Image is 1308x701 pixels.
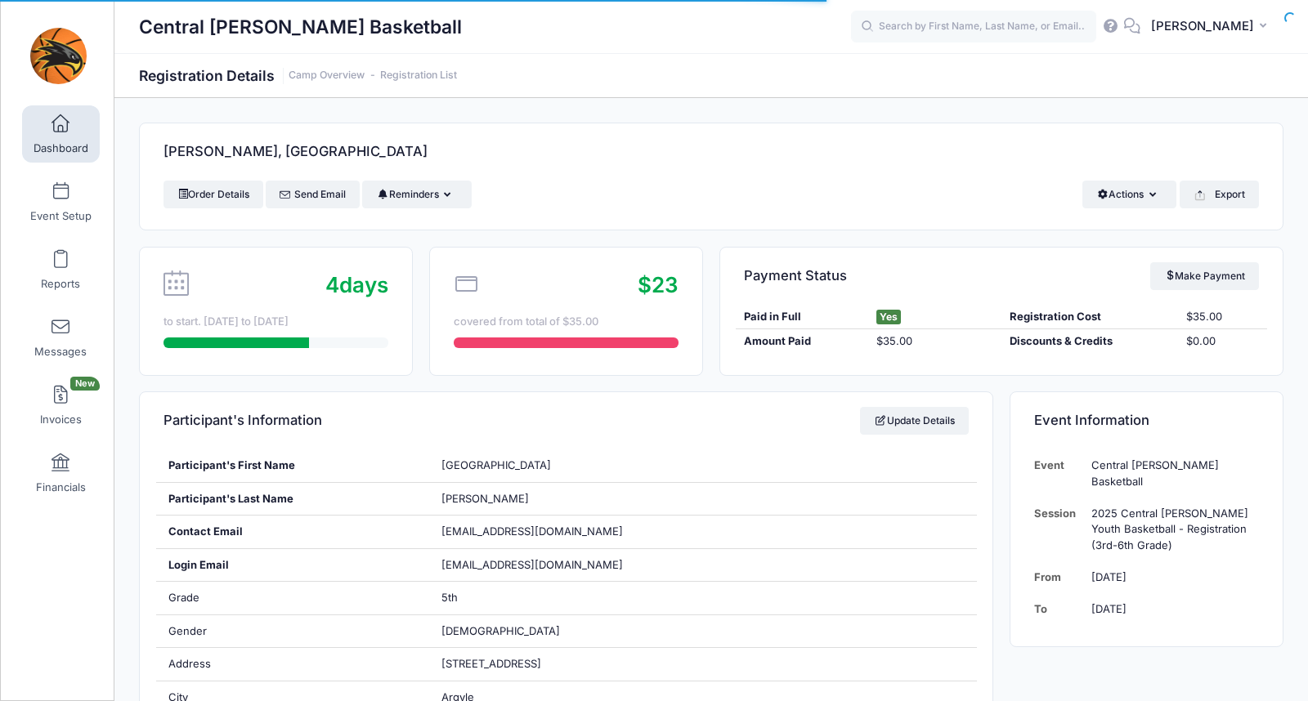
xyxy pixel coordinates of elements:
span: 5th [441,591,458,604]
span: Messages [34,345,87,359]
div: Address [156,648,430,681]
span: [PERSON_NAME] [441,492,529,505]
a: Financials [22,444,100,502]
span: Event Setup [30,209,92,223]
div: Registration Cost [1001,309,1178,325]
span: $23 [638,272,679,297]
div: Grade [156,582,430,614]
span: New [70,377,100,391]
a: InvoicesNew [22,377,100,434]
span: [DEMOGRAPHIC_DATA] [441,624,560,637]
h1: Central [PERSON_NAME] Basketball [139,8,462,46]
span: Financials [36,480,86,494]
div: Participant's Last Name [156,483,430,516]
span: [STREET_ADDRESS] [441,657,541,670]
div: Gender [156,615,430,648]
h4: [PERSON_NAME], [GEOGRAPHIC_DATA] [163,129,428,176]
td: [DATE] [1084,593,1259,625]
span: [PERSON_NAME] [1151,17,1254,35]
span: Invoices [40,413,82,426]
h1: Registration Details [139,67,457,84]
div: $0.00 [1178,333,1266,350]
span: 4 [325,272,339,297]
div: to start. [DATE] to [DATE] [163,314,388,330]
a: Update Details [860,407,969,435]
h4: Participant's Information [163,398,322,444]
td: Session [1034,498,1084,561]
h4: Payment Status [744,252,847,299]
td: [DATE] [1084,561,1259,593]
div: Participant's First Name [156,449,430,482]
td: To [1034,593,1084,625]
a: Order Details [163,181,263,208]
div: Login Email [156,549,430,582]
button: Export [1180,181,1259,208]
a: Dashboard [22,105,100,163]
a: Reports [22,241,100,298]
button: Reminders [362,181,471,208]
div: Amount Paid [736,333,868,350]
td: Central [PERSON_NAME] Basketball [1084,449,1259,498]
div: Contact Email [156,516,430,548]
input: Search by First Name, Last Name, or Email... [851,11,1096,43]
span: Yes [876,310,901,324]
div: $35.00 [1178,309,1266,325]
td: Event [1034,449,1084,498]
div: days [325,269,388,301]
td: From [1034,561,1084,593]
img: Central Lee Basketball [28,25,89,87]
a: Send Email [266,181,360,208]
a: Central Lee Basketball [1,17,115,95]
span: Dashboard [34,141,88,155]
td: 2025 Central [PERSON_NAME] Youth Basketball - Registration (3rd-6th Grade) [1084,498,1259,561]
div: Paid in Full [736,309,868,325]
button: Actions [1082,181,1176,208]
a: Registration List [380,69,457,82]
a: Make Payment [1150,262,1259,290]
h4: Event Information [1034,398,1149,444]
span: [GEOGRAPHIC_DATA] [441,458,551,471]
div: $35.00 [869,333,1001,350]
a: Event Setup [22,173,100,230]
a: Messages [22,309,100,366]
div: covered from total of $35.00 [454,314,679,330]
a: Camp Overview [289,69,365,82]
span: Reports [41,277,80,291]
div: Discounts & Credits [1001,333,1178,350]
button: [PERSON_NAME] [1140,8,1283,46]
span: [EMAIL_ADDRESS][DOMAIN_NAME] [441,525,623,538]
span: [EMAIL_ADDRESS][DOMAIN_NAME] [441,557,646,574]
